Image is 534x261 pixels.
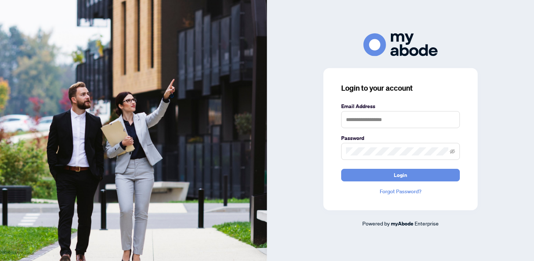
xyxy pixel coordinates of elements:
[415,220,439,227] span: Enterprise
[391,220,413,228] a: myAbode
[341,83,460,93] h3: Login to your account
[341,102,460,110] label: Email Address
[450,149,455,154] span: eye-invisible
[362,220,390,227] span: Powered by
[363,33,438,56] img: ma-logo
[341,134,460,142] label: Password
[341,169,460,181] button: Login
[341,187,460,195] a: Forgot Password?
[394,169,407,181] span: Login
